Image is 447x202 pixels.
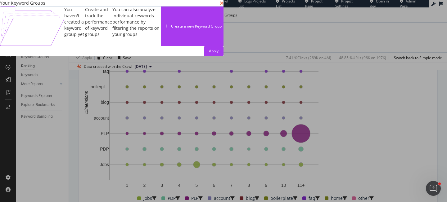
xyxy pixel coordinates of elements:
[204,46,223,56] button: Apply
[161,7,223,46] button: Create a new Keyword Group
[112,7,161,46] div: You can also analyze individual keywords performance by filtering the reports on your groups
[209,48,219,54] div: Apply
[64,7,85,46] div: You haven't created a keyword group yet
[85,7,112,46] div: Create and track the performance of keyword groups
[426,181,441,196] iframe: Intercom live chat
[171,24,222,29] div: Create a new Keyword Group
